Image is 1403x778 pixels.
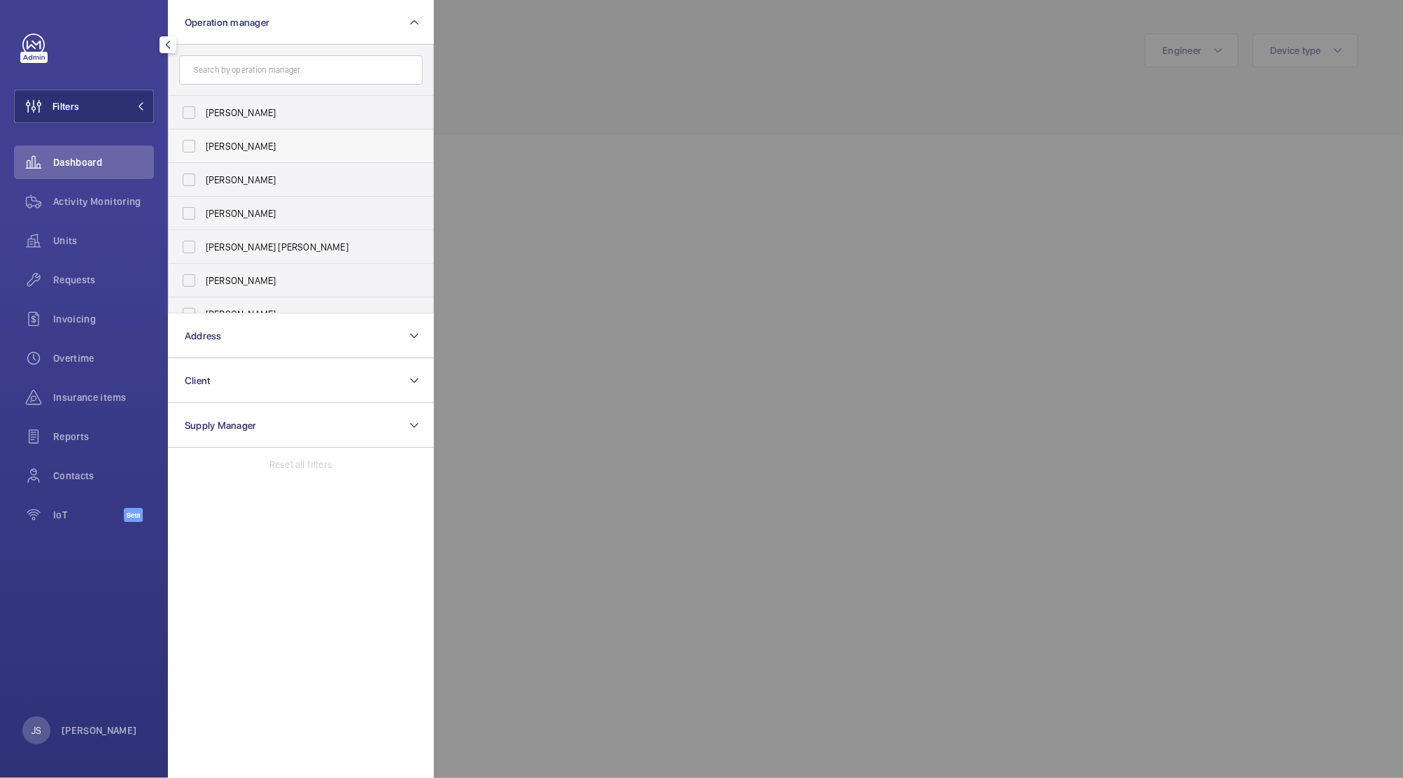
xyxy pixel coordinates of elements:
span: Contacts [53,469,154,483]
p: JS [31,723,41,737]
span: Invoicing [53,312,154,326]
p: [PERSON_NAME] [62,723,137,737]
span: IoT [53,508,124,522]
span: Units [53,234,154,248]
span: Insurance items [53,390,154,404]
span: Filters [52,99,79,113]
button: Filters [14,90,154,123]
span: Activity Monitoring [53,194,154,208]
span: Reports [53,430,154,444]
span: Requests [53,273,154,287]
span: Beta [124,508,143,522]
span: Overtime [53,351,154,365]
span: Dashboard [53,155,154,169]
